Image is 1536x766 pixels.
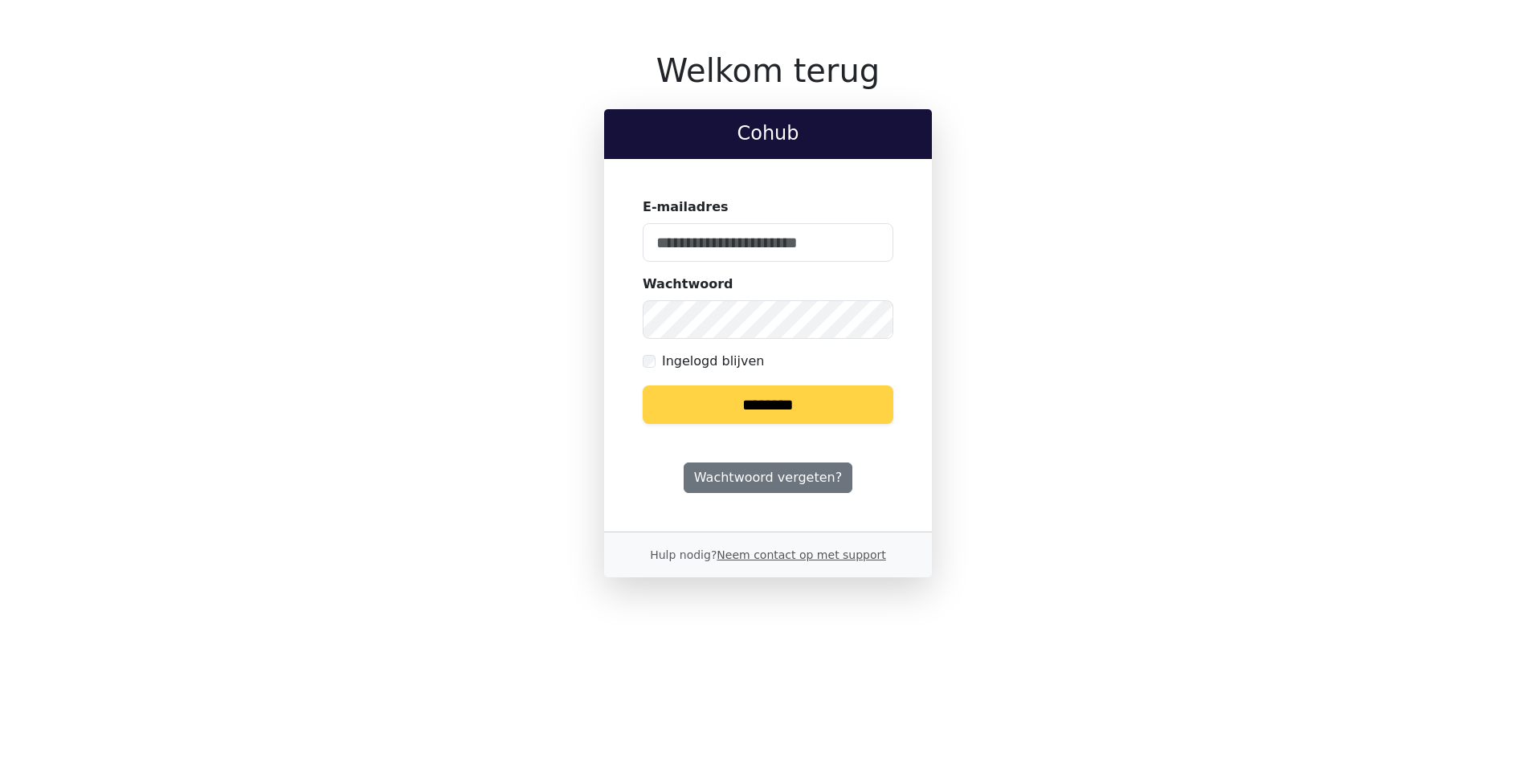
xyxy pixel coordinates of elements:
[643,275,733,294] label: Wachtwoord
[643,198,729,217] label: E-mailadres
[684,462,852,493] a: Wachtwoord vergeten?
[662,352,764,371] label: Ingelogd blijven
[604,51,932,90] h1: Welkom terug
[717,548,885,561] a: Neem contact op met support
[650,548,886,561] small: Hulp nodig?
[617,122,919,145] h2: Cohub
